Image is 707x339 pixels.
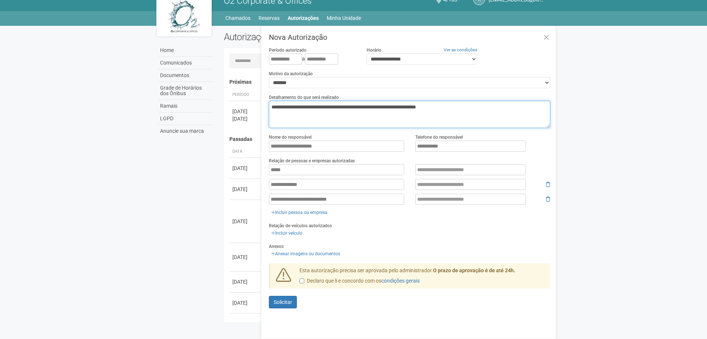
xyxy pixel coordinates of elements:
h2: Autorizações [224,31,382,42]
a: Reservas [259,13,280,23]
a: LGPD [158,113,213,125]
a: Documentos [158,69,213,82]
a: Incluir veículo [269,229,305,237]
label: Relação de veículos autorizados [269,222,332,229]
div: [DATE] [232,108,260,115]
a: Anuncie sua marca [158,125,213,137]
div: [DATE] [232,299,260,307]
a: Home [158,44,213,57]
div: Esta autorização precisa ser aprovada pelo administrador. [294,267,551,288]
th: Data [229,146,263,158]
button: Solicitar [269,296,297,308]
a: Chamados [225,13,250,23]
label: Período autorizado [269,47,306,53]
label: Nome do responsável [269,134,312,141]
h4: Passadas [229,136,545,142]
a: Ramais [158,100,213,113]
div: [DATE] [232,115,260,122]
label: Declaro que li e concordo com os [299,277,420,285]
th: Período [229,89,263,101]
a: Autorizações [288,13,319,23]
strong: O prazo de aprovação é de até 24h. [433,267,515,273]
h4: Próximas [229,79,545,85]
input: Declaro que li e concordo com oscondições gerais [299,279,304,283]
a: Ver as condições [444,47,477,52]
label: Telefone do responsável [415,134,463,141]
div: [DATE] [232,218,260,225]
label: Motivo da autorização [269,70,313,77]
i: Remover [546,182,550,187]
div: [DATE] [232,165,260,172]
a: condições gerais [381,278,420,284]
a: Grade de Horários dos Ônibus [158,82,213,100]
label: Anexos [269,243,284,250]
div: [DATE] [232,253,260,261]
a: Comunicados [158,57,213,69]
label: Detalhamento do que será realizado [269,94,339,101]
a: Minha Unidade [327,13,361,23]
label: Horário [367,47,381,53]
i: Remover [546,197,550,202]
div: [DATE] [232,186,260,193]
span: Solicitar [274,299,292,305]
a: Incluir pessoa ou empresa [269,208,330,217]
a: Anexar imagens ou documentos [269,250,342,258]
label: Relação de pessoas e empresas autorizadas [269,158,355,164]
div: a [269,53,355,65]
h3: Nova Autorização [269,34,550,41]
div: [DATE] [232,278,260,286]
